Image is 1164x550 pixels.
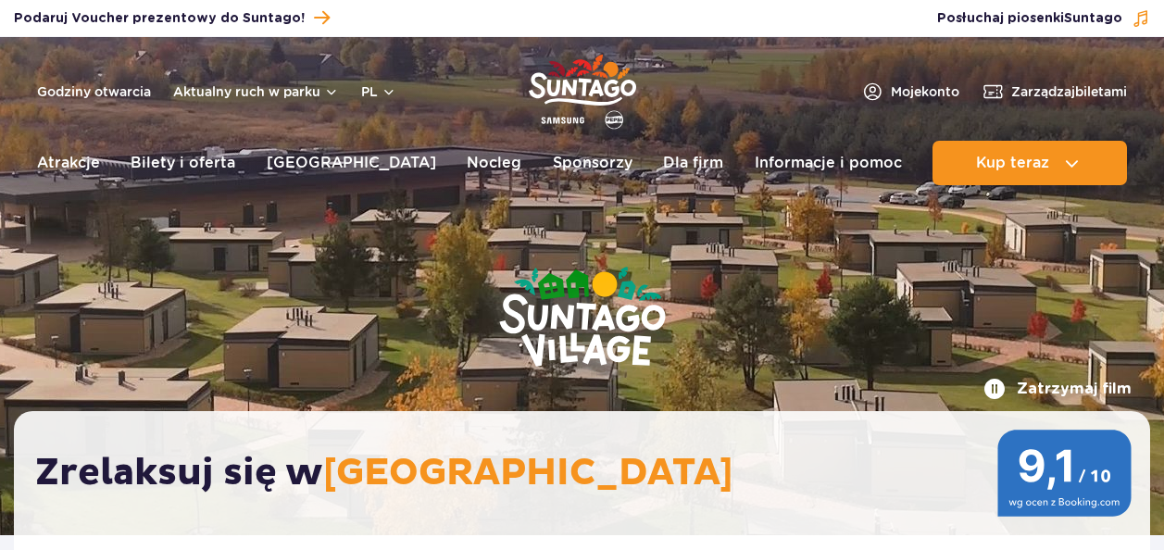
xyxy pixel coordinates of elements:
[937,9,1150,28] button: Posłuchaj piosenkiSuntago
[976,155,1049,171] span: Kup teraz
[14,9,305,28] span: Podaruj Voucher prezentowy do Suntago!
[35,450,1147,496] h2: Zrelaksuj się w
[861,81,959,103] a: Mojekonto
[982,81,1127,103] a: Zarządzajbiletami
[37,141,100,185] a: Atrakcje
[131,141,235,185] a: Bilety i oferta
[997,430,1132,517] img: 9,1/10 wg ocen z Booking.com
[323,450,733,496] span: [GEOGRAPHIC_DATA]
[755,141,902,185] a: Informacje i pomoc
[663,141,723,185] a: Dla firm
[37,82,151,101] a: Godziny otwarcia
[425,194,740,443] img: Suntago Village
[529,46,636,131] a: Park of Poland
[173,84,339,99] button: Aktualny ruch w parku
[14,6,330,31] a: Podaruj Voucher prezentowy do Suntago!
[891,82,959,101] span: Moje konto
[937,9,1122,28] span: Posłuchaj piosenki
[1064,12,1122,25] span: Suntago
[983,378,1132,400] button: Zatrzymaj film
[467,141,521,185] a: Nocleg
[361,82,396,101] button: pl
[932,141,1127,185] button: Kup teraz
[553,141,632,185] a: Sponsorzy
[267,141,436,185] a: [GEOGRAPHIC_DATA]
[1011,82,1127,101] span: Zarządzaj biletami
